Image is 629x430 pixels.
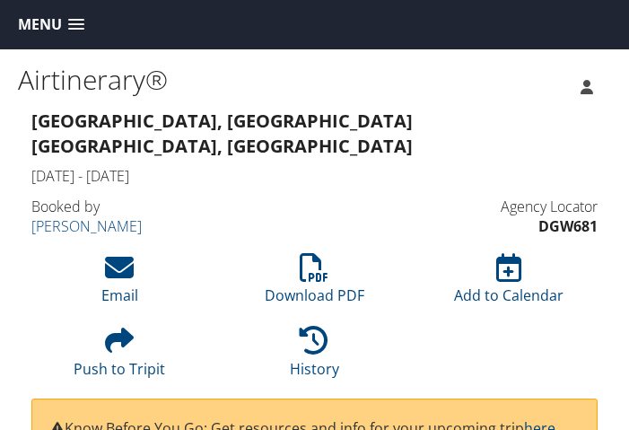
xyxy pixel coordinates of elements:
[9,10,93,39] a: Menu
[74,336,165,379] a: Push to Tripit
[501,197,598,237] h4: Agency Locator
[265,263,364,306] a: Download PDF
[454,263,563,306] a: Add to Calendar
[31,109,413,158] strong: [GEOGRAPHIC_DATA], [GEOGRAPHIC_DATA] [GEOGRAPHIC_DATA], [GEOGRAPHIC_DATA]
[18,16,62,33] span: Menu
[18,61,463,99] h1: Airtinerary®
[31,166,598,186] h4: [DATE] - [DATE]
[101,263,138,306] a: Email
[290,336,339,379] a: History
[538,216,598,236] strong: DGW681
[31,216,142,236] a: [PERSON_NAME]
[31,197,598,237] h4: Booked by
